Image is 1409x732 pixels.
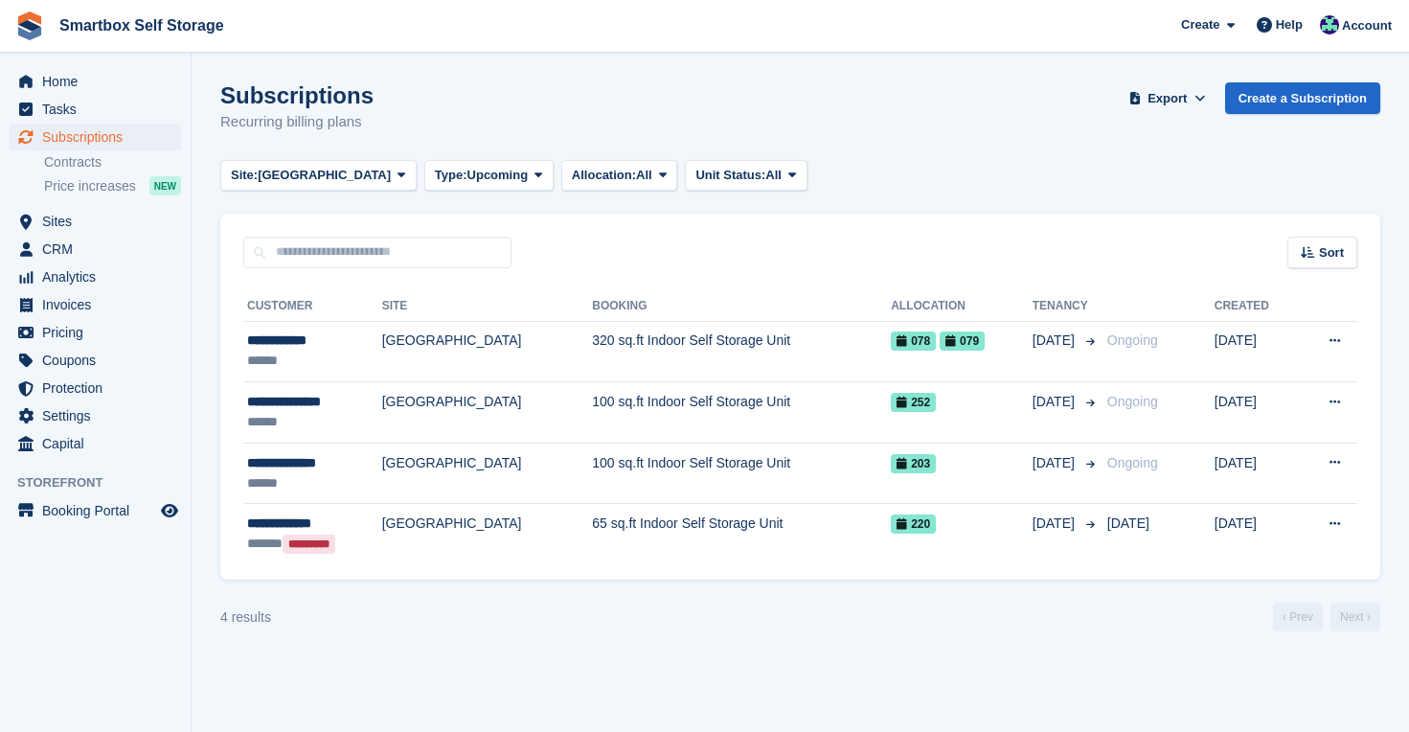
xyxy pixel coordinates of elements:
span: Pricing [42,319,157,346]
span: Export [1148,89,1187,108]
a: menu [10,497,181,524]
th: Allocation [891,291,1033,322]
nav: Page [1269,603,1384,631]
a: Price increases NEW [44,175,181,196]
span: Upcoming [467,166,529,185]
span: 078 [891,332,936,351]
a: menu [10,208,181,235]
div: NEW [149,176,181,195]
td: 320 sq.ft Indoor Self Storage Unit [592,321,891,382]
span: Capital [42,430,157,457]
h1: Subscriptions [220,82,374,108]
span: Ongoing [1107,332,1158,348]
a: Create a Subscription [1225,82,1380,114]
a: menu [10,319,181,346]
span: 079 [940,332,985,351]
span: Price increases [44,177,136,195]
div: 4 results [220,607,271,628]
span: Booking Portal [42,497,157,524]
span: Protection [42,375,157,401]
td: [GEOGRAPHIC_DATA] [382,443,593,504]
span: 220 [891,515,936,534]
th: Created [1215,291,1297,322]
td: [GEOGRAPHIC_DATA] [382,504,593,564]
a: menu [10,291,181,318]
span: All [765,166,782,185]
span: Sort [1319,243,1344,263]
button: Allocation: All [561,160,678,192]
td: [DATE] [1215,443,1297,504]
a: menu [10,236,181,263]
span: 252 [891,393,936,412]
td: 100 sq.ft Indoor Self Storage Unit [592,382,891,444]
span: [GEOGRAPHIC_DATA] [258,166,391,185]
p: Recurring billing plans [220,111,374,133]
span: Sites [42,208,157,235]
button: Export [1125,82,1210,114]
td: [DATE] [1215,382,1297,444]
button: Site: [GEOGRAPHIC_DATA] [220,160,417,192]
button: Unit Status: All [685,160,807,192]
span: [DATE] [1033,453,1079,473]
a: menu [10,430,181,457]
span: Type: [435,166,467,185]
span: [DATE] [1033,392,1079,412]
span: Analytics [42,263,157,290]
span: Tasks [42,96,157,123]
td: [GEOGRAPHIC_DATA] [382,321,593,382]
td: 100 sq.ft Indoor Self Storage Unit [592,443,891,504]
a: menu [10,96,181,123]
span: Help [1276,15,1303,34]
a: menu [10,68,181,95]
span: Subscriptions [42,124,157,150]
img: stora-icon-8386f47178a22dfd0bd8f6a31ec36ba5ce8667c1dd55bd0f319d3a0aa187defe.svg [15,11,44,40]
a: menu [10,347,181,374]
th: Site [382,291,593,322]
a: menu [10,402,181,429]
td: [DATE] [1215,321,1297,382]
span: [DATE] [1107,515,1149,531]
span: Account [1342,16,1392,35]
span: Home [42,68,157,95]
span: Unit Status: [695,166,765,185]
td: [GEOGRAPHIC_DATA] [382,382,593,444]
span: Ongoing [1107,455,1158,470]
span: 203 [891,454,936,473]
th: Customer [243,291,382,322]
th: Tenancy [1033,291,1100,322]
span: CRM [42,236,157,263]
span: Coupons [42,347,157,374]
a: Previous [1273,603,1323,631]
img: Roger Canham [1320,15,1339,34]
span: [DATE] [1033,331,1079,351]
td: [DATE] [1215,504,1297,564]
th: Booking [592,291,891,322]
span: Site: [231,166,258,185]
span: Settings [42,402,157,429]
a: Contracts [44,153,181,172]
span: Storefront [17,473,191,492]
a: menu [10,375,181,401]
button: Type: Upcoming [424,160,554,192]
a: Smartbox Self Storage [52,10,232,41]
td: 65 sq.ft Indoor Self Storage Unit [592,504,891,564]
a: Next [1330,603,1380,631]
span: Ongoing [1107,394,1158,409]
a: menu [10,263,181,290]
a: Preview store [158,499,181,522]
span: Allocation: [572,166,636,185]
span: All [636,166,652,185]
span: Create [1181,15,1219,34]
a: menu [10,124,181,150]
span: Invoices [42,291,157,318]
span: [DATE] [1033,514,1079,534]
